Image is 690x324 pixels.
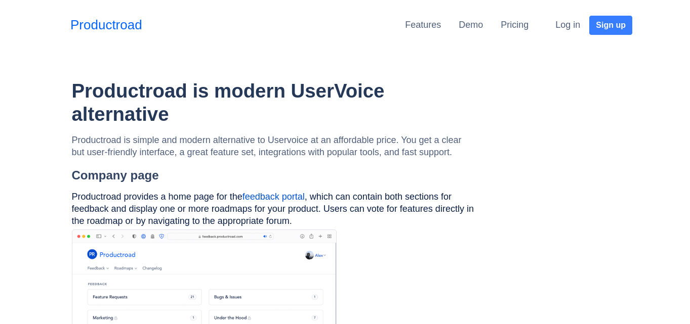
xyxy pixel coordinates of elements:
[72,79,477,126] h1: Productroad is modern UserVoice alternative
[72,168,477,183] h2: Company page
[405,20,441,30] a: Features
[242,192,305,202] a: feedback portal
[589,16,632,35] button: Sign up
[72,134,477,158] p: Productroad is simple and modern alternative to Uservoice at an affordable price. You get a clear...
[459,20,483,30] a: Demo
[501,20,529,30] a: Pricing
[70,15,142,35] a: Productroad
[549,15,587,35] button: Log in
[72,191,477,227] p: Productroad provides a home page for the , which can contain both sections for feedback and displ...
